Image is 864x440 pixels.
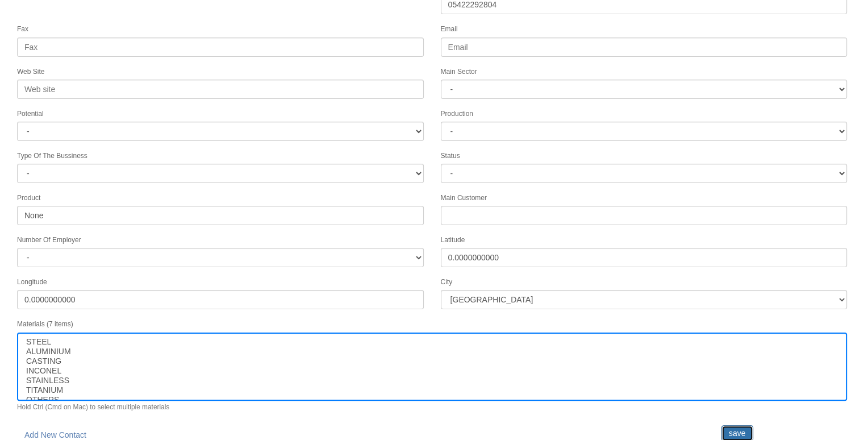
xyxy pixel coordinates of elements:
[441,24,458,34] label: Email
[17,67,44,77] label: Web Site
[25,376,839,385] option: STAINLESS
[17,38,424,57] input: Fax
[441,193,487,203] label: Main Customer
[17,151,87,161] label: Type Of The Bussiness
[25,366,839,376] option: INCONEL
[25,385,839,395] option: TITANIUM
[441,277,453,287] label: City
[441,235,465,245] label: Latitude
[17,277,47,287] label: Longitude
[25,356,839,366] option: CASTING
[17,319,73,329] label: Materials (7 items)
[25,395,839,405] option: OTHERS
[17,403,169,411] small: Hold Ctrl (Cmd on Mac) to select multiple materials
[441,38,848,57] input: Email
[441,67,477,77] label: Main Sector
[25,337,839,347] option: STEEL
[17,235,81,245] label: Number Of Employer
[25,347,839,356] option: ALUMINIUM
[17,24,28,34] label: Fax
[17,80,424,99] input: Web site
[441,109,473,119] label: Production
[17,109,44,119] label: Potential
[441,151,460,161] label: Status
[17,193,40,203] label: Product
